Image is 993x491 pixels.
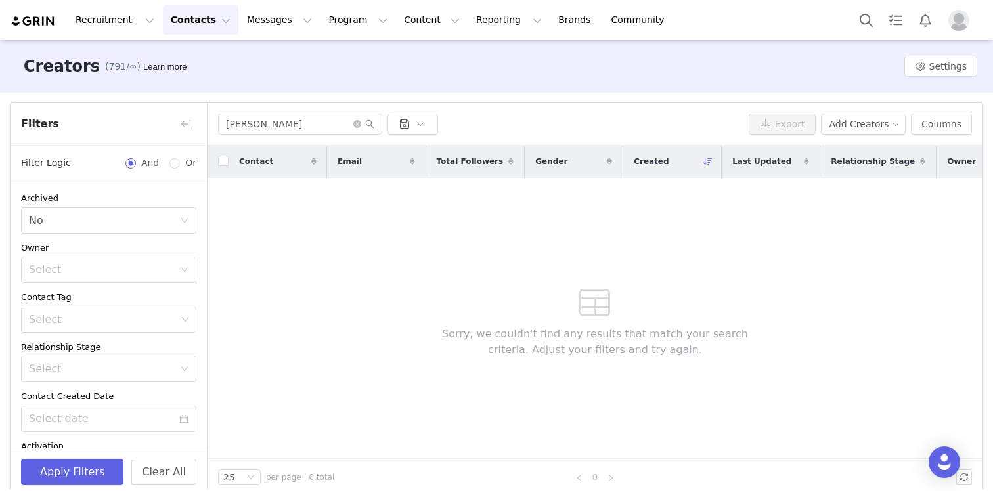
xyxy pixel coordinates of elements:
[29,313,177,326] div: Select
[24,54,100,78] h3: Creators
[21,459,123,485] button: Apply Filters
[603,469,619,485] li: Next Page
[911,5,940,35] button: Notifications
[11,15,56,28] img: grin logo
[68,5,162,35] button: Recruitment
[881,5,910,35] a: Tasks
[947,156,976,167] span: Owner
[21,341,196,354] div: Relationship Stage
[607,474,615,482] i: icon: right
[29,362,174,375] div: Select
[218,114,382,135] input: Search...
[948,10,969,31] img: placeholder-profile.jpg
[338,156,362,167] span: Email
[21,156,71,170] span: Filter Logic
[21,291,196,304] div: Contact Tag
[180,156,196,170] span: Or
[550,5,602,35] a: Brands
[320,5,395,35] button: Program
[535,156,567,167] span: Gender
[940,10,982,31] button: Profile
[21,116,59,132] span: Filters
[21,440,196,453] div: Activation
[571,469,587,485] li: Previous Page
[131,459,196,485] button: Clear All
[21,390,196,403] div: Contact Created Date
[911,114,972,135] button: Columns
[29,263,174,276] div: Select
[437,156,504,167] span: Total Followers
[396,5,468,35] button: Content
[239,5,320,35] button: Messages
[21,242,196,255] div: Owner
[365,119,374,129] i: icon: search
[575,474,583,482] i: icon: left
[422,326,768,358] span: Sorry, we couldn't find any results that match your search criteria. Adjust your filters and try ...
[247,473,255,482] i: icon: down
[21,192,196,205] div: Archived
[21,406,196,432] input: Select date
[163,5,238,35] button: Contacts
[179,414,188,423] i: icon: calendar
[29,208,43,233] div: No
[588,470,602,484] a: 0
[929,446,960,478] div: Open Intercom Messenger
[136,156,164,170] span: And
[821,114,906,135] button: Add Creators
[749,114,816,135] button: Export
[604,5,678,35] a: Community
[468,5,550,35] button: Reporting
[852,5,881,35] button: Search
[587,469,603,485] li: 0
[105,60,141,74] span: (791/∞)
[266,471,334,483] span: per page | 0 total
[181,266,188,275] i: icon: down
[634,156,669,167] span: Created
[239,156,273,167] span: Contact
[223,470,235,484] div: 25
[732,156,791,167] span: Last Updated
[141,60,189,74] div: Tooltip anchor
[181,316,189,325] i: icon: down
[831,156,915,167] span: Relationship Stage
[181,365,188,374] i: icon: down
[904,56,977,77] button: Settings
[353,120,361,128] i: icon: close-circle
